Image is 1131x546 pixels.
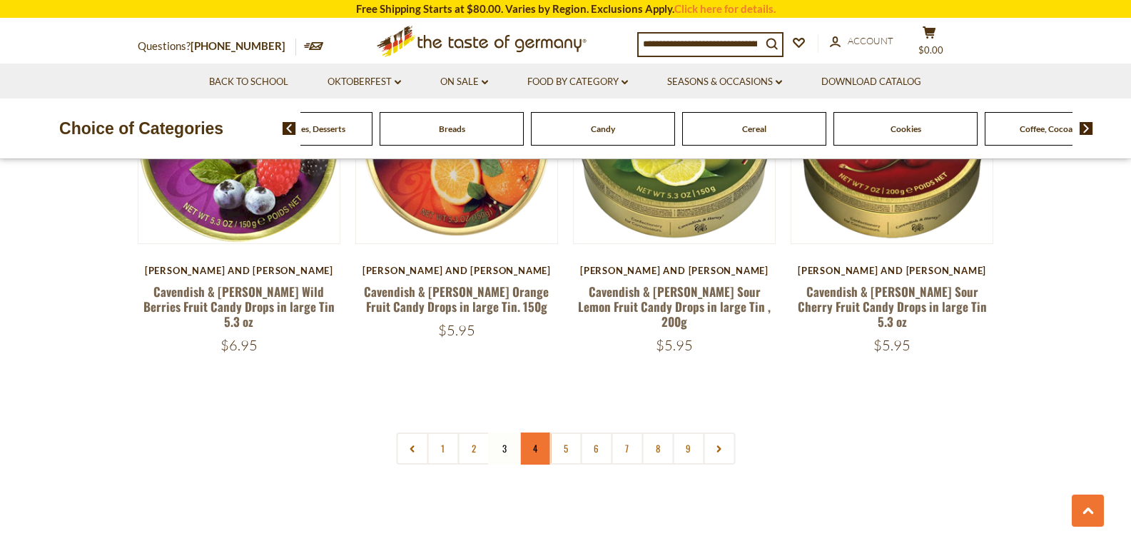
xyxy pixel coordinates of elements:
div: [PERSON_NAME] and [PERSON_NAME] [138,265,341,276]
span: $5.95 [656,336,693,354]
a: Oktoberfest [328,74,401,90]
p: Questions? [138,37,296,56]
a: Candy [591,123,615,134]
div: [PERSON_NAME] and [PERSON_NAME] [355,265,559,276]
a: Cavendish & [PERSON_NAME] Wild Berries Fruit Candy Drops in large Tin 5.3 oz [143,283,335,331]
a: Seasons & Occasions [667,74,782,90]
a: 7 [611,433,643,465]
a: Cavendish & [PERSON_NAME] Sour Lemon Fruit Candy Drops in large Tin , 200g [578,283,771,331]
span: Account [848,35,893,46]
a: 1 [427,433,459,465]
a: Cavendish & [PERSON_NAME] Orange Fruit Candy Drops in large Tin. 150g [364,283,549,315]
a: 5 [549,433,582,465]
a: Food By Category [527,74,628,90]
a: [PHONE_NUMBER] [191,39,285,52]
a: Cereal [742,123,766,134]
a: Click here for details. [674,2,776,15]
span: $6.95 [220,336,258,354]
a: 8 [641,433,674,465]
span: $5.95 [873,336,911,354]
button: $0.00 [908,26,951,61]
a: Cookies [891,123,921,134]
a: 9 [672,433,704,465]
a: Coffee, Cocoa & Tea [1020,123,1095,134]
a: 2 [457,433,490,465]
a: Back to School [209,74,288,90]
span: $0.00 [918,44,943,56]
a: Cavendish & [PERSON_NAME] Sour Cherry Fruit Candy Drops in large Tin 5.3 oz [798,283,987,331]
a: Account [830,34,893,49]
div: [PERSON_NAME] and [PERSON_NAME] [791,265,994,276]
a: 4 [519,433,551,465]
a: Download Catalog [821,74,921,90]
img: next arrow [1080,122,1093,135]
span: $5.95 [438,321,475,339]
a: Baking, Cakes, Desserts [256,123,345,134]
a: On Sale [440,74,488,90]
a: Breads [439,123,465,134]
img: previous arrow [283,122,296,135]
a: 6 [580,433,612,465]
div: [PERSON_NAME] and [PERSON_NAME] [573,265,776,276]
